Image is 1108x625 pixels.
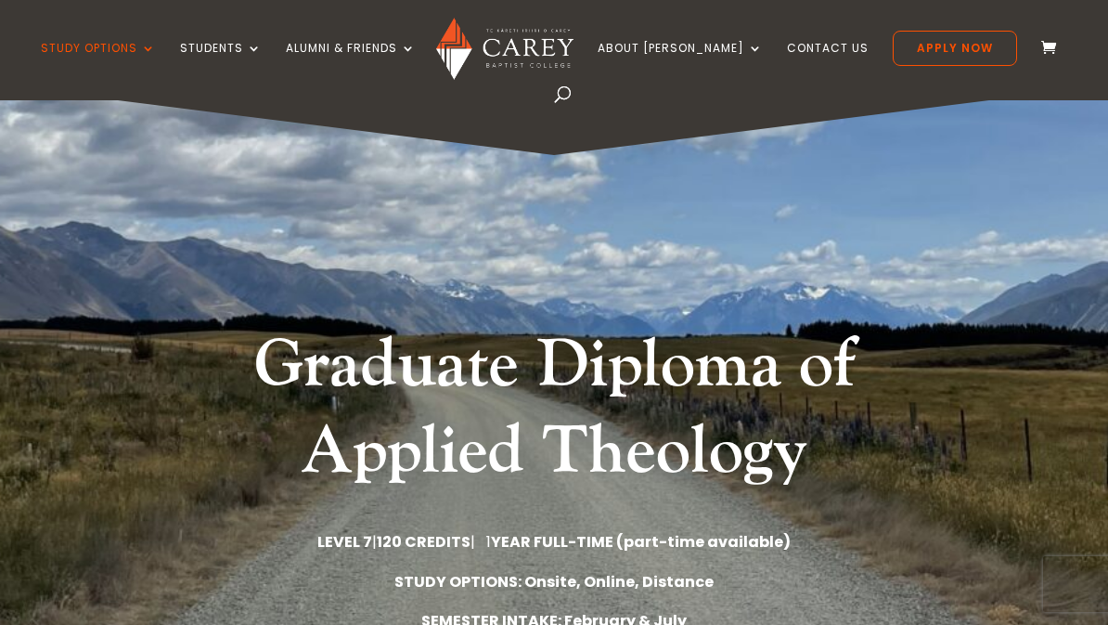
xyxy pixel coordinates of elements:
strong: YEAR FULL-TIME (part-time available) [491,531,791,553]
a: Contact Us [787,42,869,85]
h1: Graduate Diploma of Applied Theology [206,322,902,505]
a: Students [180,42,262,85]
a: Apply Now [893,31,1017,66]
a: Study Options [41,42,156,85]
strong: STUDY OPTIONS: Onsite, Online, Distance [394,571,714,592]
strong: LEVEL 7 [317,531,372,553]
img: Carey Baptist College [436,18,573,80]
strong: 120 CREDITS [377,531,470,553]
p: | | 1 [110,529,997,554]
a: Alumni & Friends [286,42,416,85]
a: About [PERSON_NAME] [598,42,763,85]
